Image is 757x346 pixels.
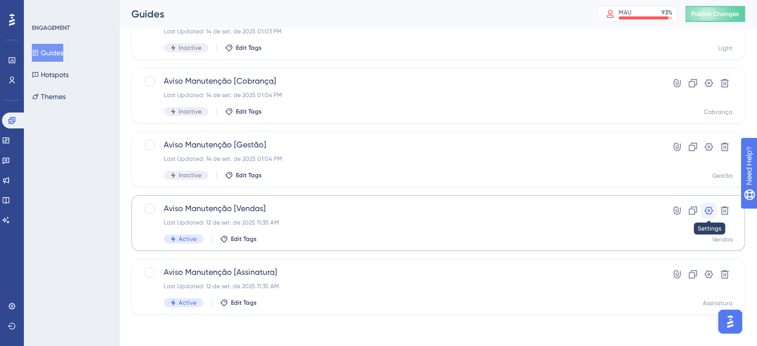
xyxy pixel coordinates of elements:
div: Last Updated: 14 de set. de 2025 01:04 PM [164,155,633,163]
span: Aviso Manutenção [Cobrança] [164,75,633,87]
span: Aviso Manutenção [Assinatura] [164,266,633,278]
div: Light [718,44,733,52]
span: Edit Tags [236,171,262,179]
button: Guides [32,44,63,62]
div: Last Updated: 14 de set. de 2025 01:03 PM [164,27,633,35]
button: Edit Tags [225,171,262,179]
div: Guides [131,7,573,21]
div: Last Updated: 12 de set. de 2025 11:35 AM [164,219,633,227]
button: Publish Changes [685,6,745,22]
span: Active [179,299,197,307]
span: Edit Tags [231,299,257,307]
iframe: UserGuiding AI Assistant Launcher [715,307,745,337]
button: Themes [32,88,66,106]
span: Need Help? [23,2,62,14]
span: Publish Changes [691,10,739,18]
span: Aviso Manutenção [Vendas] [164,203,633,215]
div: 93 % [661,8,672,16]
button: Edit Tags [225,44,262,52]
div: Gestão [712,172,733,180]
span: Inactive [179,108,202,115]
div: Cobrança [704,108,733,116]
button: Edit Tags [220,299,257,307]
div: Last Updated: 12 de set. de 2025 11:35 AM [164,282,633,290]
span: Edit Tags [236,108,262,115]
span: Active [179,235,197,243]
div: Vendas [712,235,733,243]
div: Last Updated: 14 de set. de 2025 01:04 PM [164,91,633,99]
button: Hotspots [32,66,69,84]
span: Edit Tags [236,44,262,52]
span: Inactive [179,44,202,52]
button: Edit Tags [225,108,262,115]
div: MAU [619,8,632,16]
span: Inactive [179,171,202,179]
span: Aviso Manutenção [Gestão] [164,139,633,151]
span: Edit Tags [231,235,257,243]
button: Edit Tags [220,235,257,243]
div: Assinatura [703,299,733,307]
div: ENGAGEMENT [32,24,70,32]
